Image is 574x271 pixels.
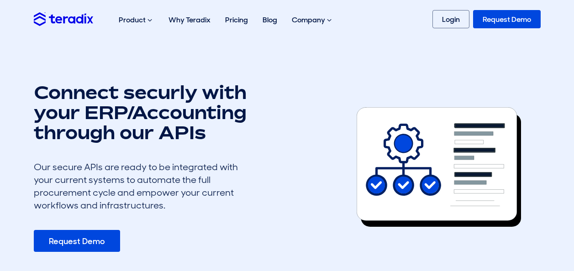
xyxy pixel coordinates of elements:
[284,5,341,35] div: Company
[34,161,253,212] div: Our secure APIs are ready to be integrated with your current systems to automate the full procure...
[473,10,541,28] a: Request Demo
[111,5,161,35] div: Product
[161,5,218,34] a: Why Teradix
[34,12,93,26] img: Teradix logo
[34,82,253,142] h1: Connect securly with your ERP/Accounting through our APIs
[432,10,469,28] a: Login
[34,230,120,252] a: Request Demo
[218,5,255,34] a: Pricing
[357,107,521,227] img: Integration
[255,5,284,34] a: Blog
